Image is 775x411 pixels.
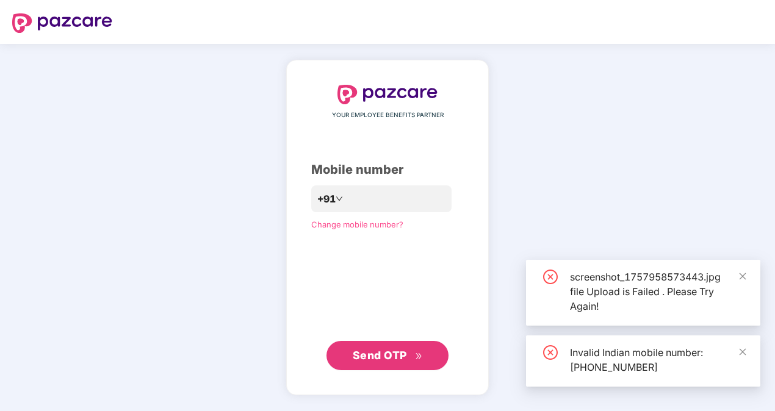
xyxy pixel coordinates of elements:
span: double-right [415,352,423,360]
span: YOUR EMPLOYEE BENEFITS PARTNER [332,110,444,120]
span: close-circle [543,270,558,284]
div: Mobile number [311,160,464,179]
span: Send OTP [353,349,407,362]
img: logo [337,85,438,104]
div: screenshot_1757958573443.jpg file Upload is Failed . Please Try Again! [570,270,746,313]
div: Invalid Indian mobile number: [PHONE_NUMBER] [570,345,746,374]
span: +91 [317,191,336,207]
span: down [336,195,343,202]
span: close [738,272,747,281]
a: Change mobile number? [311,220,403,229]
img: logo [12,13,112,33]
span: close-circle [543,345,558,360]
button: Send OTPdouble-right [326,341,449,370]
span: close [738,348,747,356]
